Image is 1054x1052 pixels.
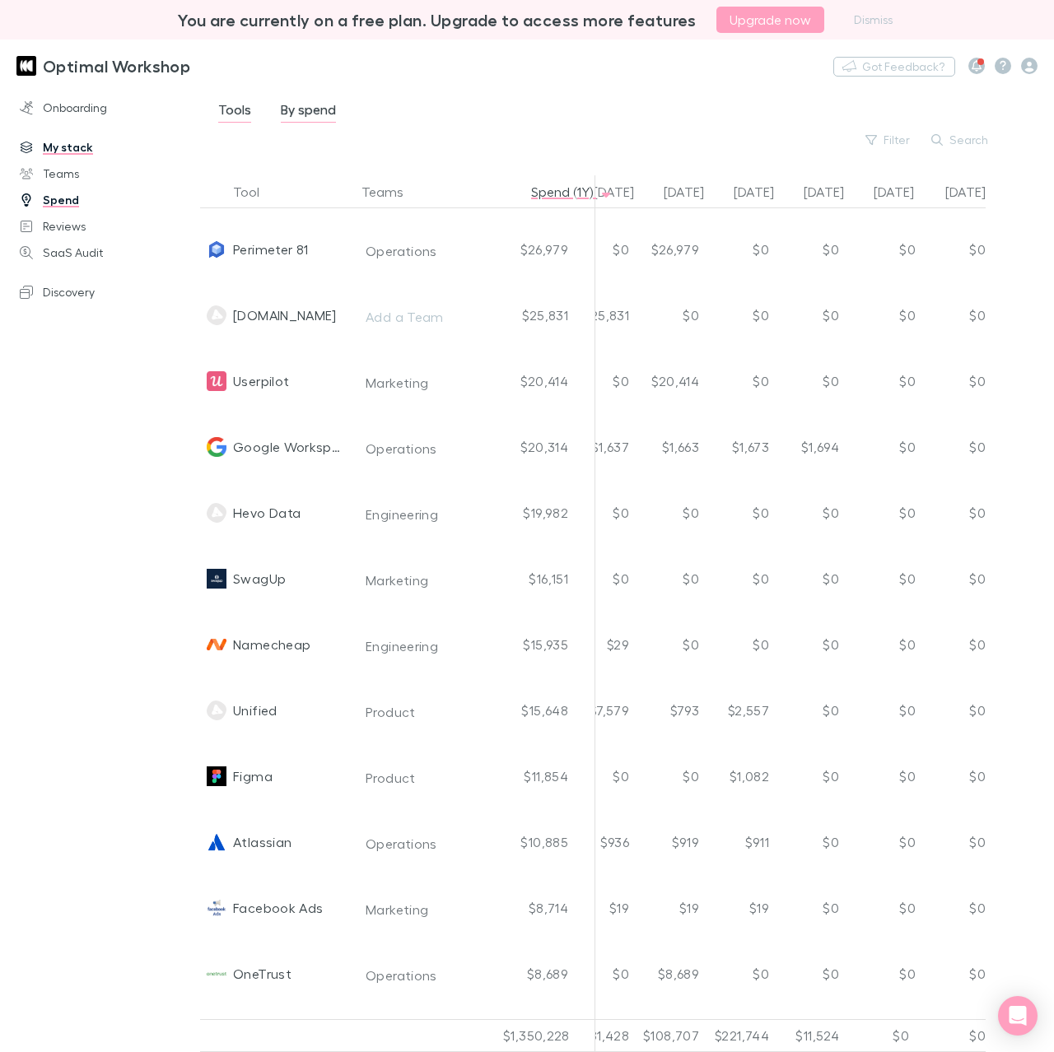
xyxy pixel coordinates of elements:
[916,216,986,282] div: $0
[916,743,986,809] div: $0
[3,95,197,121] a: Onboarding
[497,612,595,677] div: $15,935
[207,569,226,589] img: SwagUp's Logo
[636,809,706,875] div: $919
[207,371,226,391] img: Userpilot's Logo
[497,414,595,480] div: $20,314
[3,213,197,240] a: Reviews
[664,175,724,208] button: [DATE]
[594,175,654,208] button: [DATE]
[776,677,846,743] div: $0
[776,414,846,480] div: $1,694
[846,875,916,941] div: $0
[233,546,286,612] div: SwagUp
[636,1019,706,1052] div: $108,707
[636,743,706,809] div: $0
[7,46,200,86] a: Optimal Workshop
[916,414,986,480] div: $0
[846,546,916,612] div: $0
[366,570,428,590] div: Marketing
[207,503,226,523] img: Hevo Data's Logo
[207,898,226,918] img: Facebook Ads's Logo
[233,677,277,743] div: Unified
[355,699,490,725] button: Product
[846,348,916,414] div: $0
[874,175,934,208] button: [DATE]
[366,505,438,524] div: Engineering
[846,216,916,282] div: $0
[916,348,986,414] div: $0
[178,10,697,30] h3: You are currently on a free plan. Upgrade to access more features
[916,677,986,743] div: $0
[706,546,776,612] div: $0
[207,964,226,984] img: OneTrust's Logo
[233,809,291,875] div: Atlassian
[3,161,197,187] a: Teams
[706,414,776,480] div: $1,673
[776,743,846,809] div: $0
[776,612,846,677] div: $0
[566,809,636,875] div: $936
[366,307,444,327] div: Add a Team
[706,348,776,414] div: $0
[355,765,490,791] button: Product
[846,1019,916,1052] div: $0
[998,996,1038,1036] div: Open Intercom Messenger
[706,282,776,348] div: $0
[43,56,190,76] h3: Optimal Workshop
[497,282,595,348] div: $25,831
[706,743,776,809] div: $1,082
[636,546,706,612] div: $0
[497,348,595,414] div: $20,414
[366,966,437,985] div: Operations
[233,743,273,809] div: Figma
[846,480,916,546] div: $0
[566,282,636,348] div: $25,831
[233,282,337,348] div: [DOMAIN_NAME]
[366,702,416,722] div: Product
[233,941,291,1007] div: OneTrust
[207,437,226,457] img: Google Workspace's Logo
[355,435,490,462] button: Operations
[497,546,595,612] div: $16,151
[355,962,490,989] button: Operations
[366,636,438,656] div: Engineering
[366,373,428,393] div: Marketing
[233,348,289,414] div: Userpilot
[3,279,197,305] a: Discovery
[923,130,998,150] button: Search
[916,282,986,348] div: $0
[636,414,706,480] div: $1,663
[916,1019,986,1052] div: $0
[207,832,226,852] img: Atlassian's Logo
[3,187,197,213] a: Spend
[355,831,490,857] button: Operations
[497,677,595,743] div: $15,648
[355,304,490,330] button: Add a Team
[497,216,595,282] div: $26,979
[497,1019,595,1052] div: $1,350,228
[833,57,955,77] button: Got Feedback?
[566,612,636,677] div: $29
[804,175,864,208] button: [DATE]
[734,175,794,208] button: [DATE]
[776,1019,846,1052] div: $11,524
[366,834,437,854] div: Operations
[844,10,902,30] button: Dismiss
[776,480,846,546] div: $0
[281,101,336,123] span: By spend
[636,480,706,546] div: $0
[497,743,595,809] div: $11,854
[636,875,706,941] div: $19
[233,612,310,677] div: Namecheap
[776,875,846,941] div: $0
[916,480,986,546] div: $0
[497,809,595,875] div: $10,885
[233,216,308,282] div: Perimeter 81
[846,809,916,875] div: $0
[706,1019,776,1052] div: $221,744
[636,677,706,743] div: $793
[636,216,706,282] div: $26,979
[366,241,437,261] div: Operations
[566,546,636,612] div: $0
